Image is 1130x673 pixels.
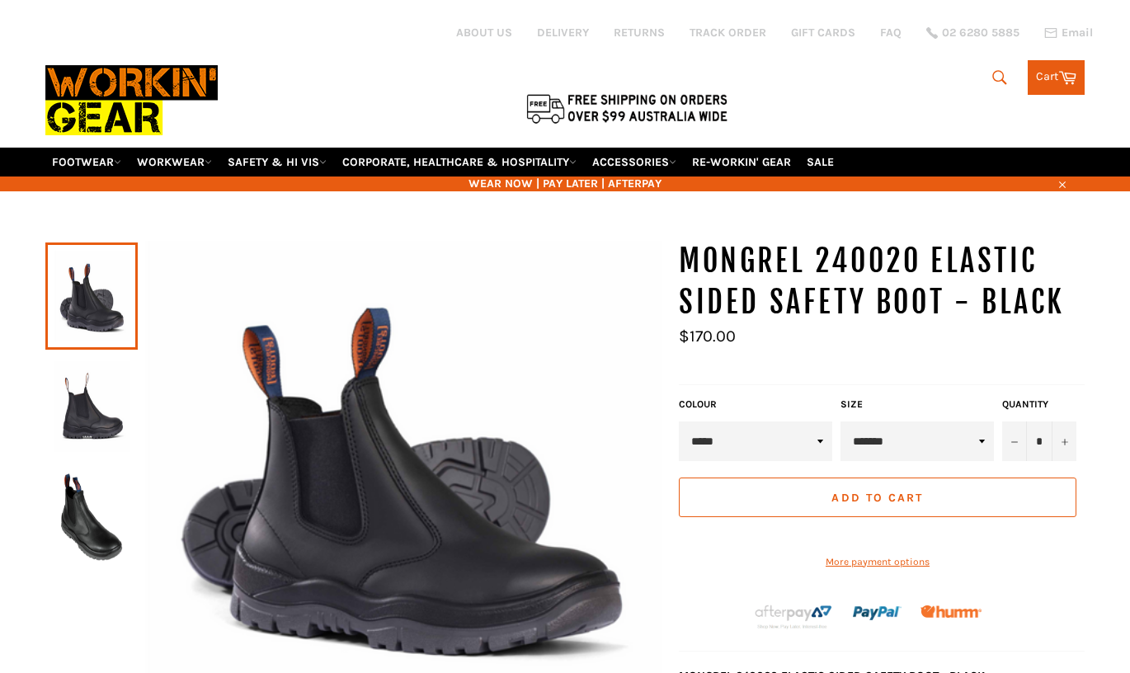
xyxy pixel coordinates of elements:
img: paypal.png [853,589,902,638]
img: Workin Gear leaders in Workwear, Safety Boots, PPE, Uniforms. Australia's No.1 in Workwear [45,54,218,147]
a: ABOUT US [456,25,512,40]
a: FAQ [880,25,902,40]
a: SAFETY & HI VIS [221,148,333,176]
label: COLOUR [679,398,832,412]
a: CORPORATE, HEALTHCARE & HOSPITALITY [336,148,583,176]
img: MONGREL 240020 ELASTIC SIDED SAFETY BOOT - BLACK - Workin' Gear [54,472,129,562]
a: More payment options [679,555,1076,569]
img: Humm_core_logo_RGB-01_300x60px_small_195d8312-4386-4de7-b182-0ef9b6303a37.png [920,605,982,618]
a: WORKWEAR [130,148,219,176]
button: Reduce item quantity by one [1002,421,1027,461]
img: Flat $9.95 shipping Australia wide [524,91,730,125]
img: MONGREL 240020 Elastic Sided Safety Boot - BLACK - Workin' Gear [54,361,129,452]
label: Quantity [1002,398,1076,412]
h1: MONGREL 240020 Elastic Sided Safety Boot - BLACK [679,241,1085,322]
a: FOOTWEAR [45,148,128,176]
a: SALE [800,148,840,176]
span: Email [1062,27,1093,39]
span: Add to Cart [831,491,923,505]
a: GIFT CARDS [791,25,855,40]
button: Add to Cart [679,478,1076,517]
a: Cart [1028,60,1085,95]
a: RETURNS [614,25,665,40]
span: $170.00 [679,327,736,346]
a: 02 6280 5885 [926,27,1019,39]
a: ACCESSORIES [586,148,683,176]
img: Afterpay-Logo-on-dark-bg_large.png [753,603,834,631]
label: Size [840,398,994,412]
a: TRACK ORDER [690,25,766,40]
a: RE-WORKIN' GEAR [685,148,798,176]
button: Increase item quantity by one [1052,421,1076,461]
span: WEAR NOW | PAY LATER | AFTERPAY [45,176,1085,191]
a: Email [1044,26,1093,40]
span: 02 6280 5885 [942,27,1019,39]
a: DELIVERY [537,25,589,40]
